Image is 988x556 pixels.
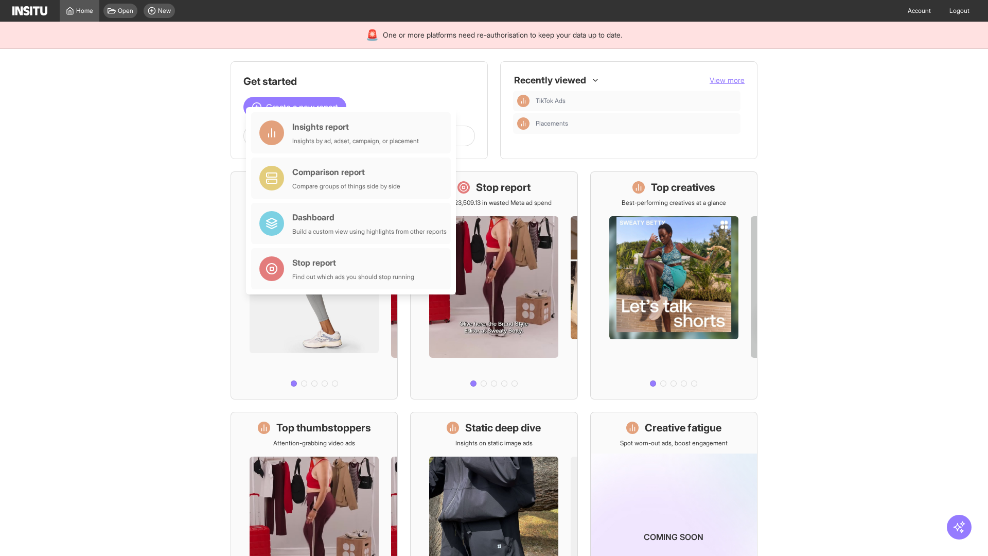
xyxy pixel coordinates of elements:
[158,7,171,15] span: New
[651,180,715,195] h1: Top creatives
[536,97,736,105] span: TikTok Ads
[292,137,419,145] div: Insights by ad, adset, campaign, or placement
[118,7,133,15] span: Open
[266,101,338,113] span: Create a new report
[276,421,371,435] h1: Top thumbstoppers
[436,199,552,207] p: Save £23,509.13 in wasted Meta ad spend
[366,28,379,42] div: 🚨
[476,180,531,195] h1: Stop report
[76,7,93,15] span: Home
[383,30,622,40] span: One or more platforms need re-authorisation to keep your data up to date.
[622,199,726,207] p: Best-performing creatives at a glance
[292,166,400,178] div: Comparison report
[536,119,736,128] span: Placements
[517,117,530,130] div: Insights
[590,171,757,399] a: Top creativesBest-performing creatives at a glance
[292,273,414,281] div: Find out which ads you should stop running
[292,182,400,190] div: Compare groups of things side by side
[273,439,355,447] p: Attention-grabbing video ads
[455,439,533,447] p: Insights on static image ads
[710,75,745,85] button: View more
[292,211,447,223] div: Dashboard
[710,76,745,84] span: View more
[465,421,541,435] h1: Static deep dive
[292,228,447,236] div: Build a custom view using highlights from other reports
[231,171,398,399] a: What's live nowSee all active ads instantly
[243,97,346,117] button: Create a new report
[536,119,568,128] span: Placements
[517,95,530,107] div: Insights
[292,120,419,133] div: Insights report
[12,6,47,15] img: Logo
[536,97,566,105] span: TikTok Ads
[243,74,475,89] h1: Get started
[292,256,414,269] div: Stop report
[410,171,577,399] a: Stop reportSave £23,509.13 in wasted Meta ad spend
